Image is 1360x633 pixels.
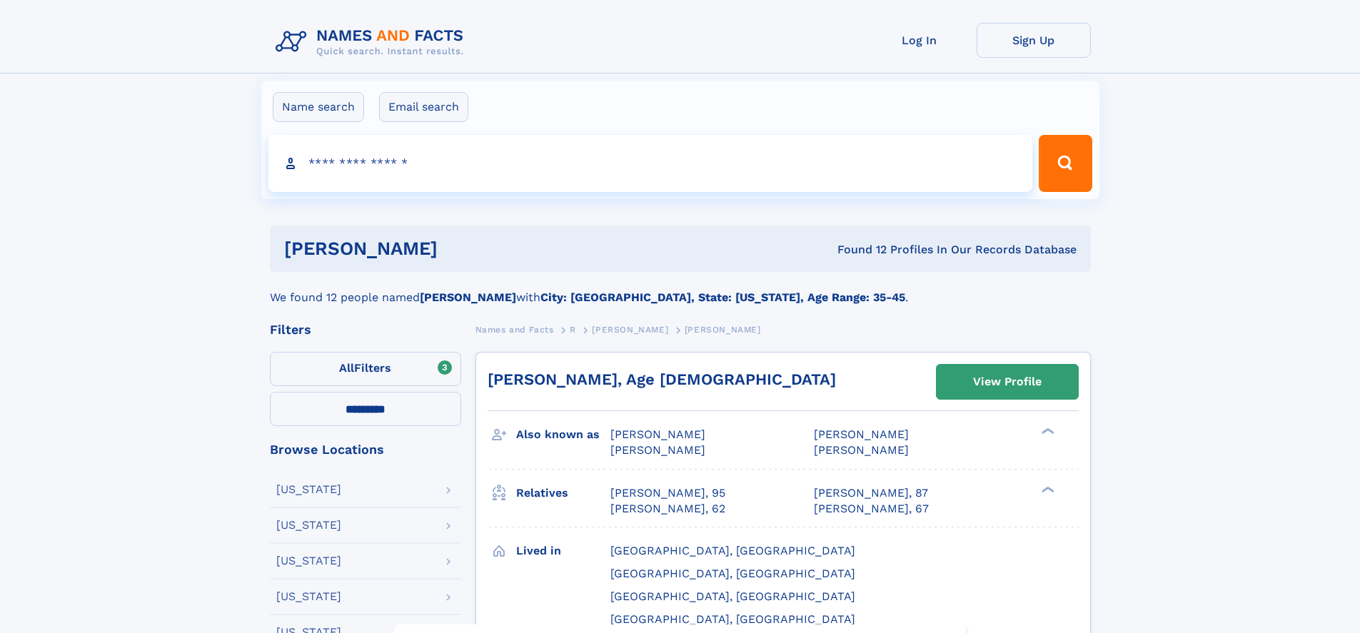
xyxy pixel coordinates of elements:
[516,481,610,505] h3: Relatives
[638,242,1077,258] div: Found 12 Profiles In Our Records Database
[814,485,928,501] a: [PERSON_NAME], 87
[610,612,855,626] span: [GEOGRAPHIC_DATA], [GEOGRAPHIC_DATA]
[610,544,855,557] span: [GEOGRAPHIC_DATA], [GEOGRAPHIC_DATA]
[592,325,668,335] span: [PERSON_NAME]
[592,320,668,338] a: [PERSON_NAME]
[1038,485,1055,494] div: ❯
[270,323,461,336] div: Filters
[685,325,761,335] span: [PERSON_NAME]
[276,484,341,495] div: [US_STATE]
[862,23,977,58] a: Log In
[379,92,468,122] label: Email search
[270,443,461,456] div: Browse Locations
[570,325,576,335] span: R
[814,427,909,441] span: [PERSON_NAME]
[814,443,909,457] span: [PERSON_NAME]
[570,320,576,338] a: R
[814,501,929,517] a: [PERSON_NAME], 67
[475,320,554,338] a: Names and Facts
[276,591,341,602] div: [US_STATE]
[610,567,855,580] span: [GEOGRAPHIC_DATA], [GEOGRAPHIC_DATA]
[937,365,1078,399] a: View Profile
[610,589,855,603] span: [GEOGRAPHIC_DATA], [GEOGRAPHIC_DATA]
[270,23,475,61] img: Logo Names and Facts
[540,290,905,304] b: City: [GEOGRAPHIC_DATA], State: [US_STATE], Age Range: 35-45
[276,520,341,531] div: [US_STATE]
[973,365,1042,398] div: View Profile
[339,361,354,375] span: All
[276,555,341,567] div: [US_STATE]
[610,443,705,457] span: [PERSON_NAME]
[610,427,705,441] span: [PERSON_NAME]
[977,23,1091,58] a: Sign Up
[610,485,725,501] a: [PERSON_NAME], 95
[516,422,610,447] h3: Also known as
[420,290,516,304] b: [PERSON_NAME]
[270,272,1091,306] div: We found 12 people named with .
[610,501,725,517] a: [PERSON_NAME], 62
[273,92,364,122] label: Name search
[488,370,836,388] a: [PERSON_NAME], Age [DEMOGRAPHIC_DATA]
[268,135,1033,192] input: search input
[270,352,461,386] label: Filters
[516,539,610,563] h3: Lived in
[1038,427,1055,436] div: ❯
[1039,135,1092,192] button: Search Button
[284,240,638,258] h1: [PERSON_NAME]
